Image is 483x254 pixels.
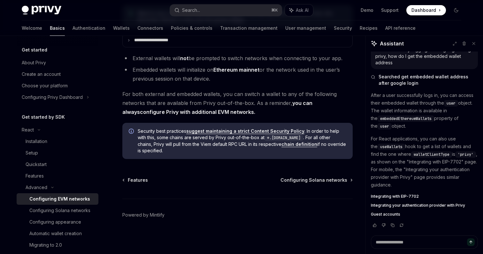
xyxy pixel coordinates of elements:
[128,177,148,183] span: Features
[371,194,419,199] span: Integrating with EIP-7702
[264,135,303,141] code: *.[DOMAIN_NAME]
[361,7,373,13] a: Demo
[122,90,353,116] span: For both external and embedded wallets, you can switch a wallet to any of the following networks ...
[458,152,473,157] span: 'privy'
[17,57,98,68] a: About Privy
[26,172,44,180] div: Features
[22,46,47,54] h5: Get started
[122,212,165,218] a: Powered by Mintlify
[171,20,212,36] a: Policies & controls
[285,20,326,36] a: User management
[467,238,475,246] button: Send message
[22,59,46,67] div: About Privy
[113,20,130,36] a: Wallets
[379,74,478,86] span: Searched get embedded wallet address after google login
[380,124,389,129] span: user
[371,212,400,217] span: Guest accounts
[22,20,42,36] a: Welcome
[122,65,353,83] li: Embedded wallets will initialize on or the network used in the user’s previous session on that de...
[371,135,478,189] p: For React applications, you can also use the hook to get a list of wallets and find the one where...
[26,138,47,145] div: Installation
[26,149,38,157] div: Setup
[22,70,61,78] div: Create an account
[26,184,47,191] div: Advanced
[22,126,34,134] div: React
[17,68,98,80] a: Create an account
[182,6,200,14] div: Search...
[17,136,98,147] a: Installation
[17,239,98,251] a: Migrating to 2.0
[22,82,68,90] div: Choose your platform
[213,67,259,73] strong: Ethereum mainnet
[137,20,163,36] a: Connectors
[375,47,473,66] div: after succesfully logging in with google using privy, how do I get the embedded wallet address
[138,128,346,154] span: Security best practices . In order to help with this, some chains are served by Privy out-of-the-...
[414,152,449,157] span: walletClientType
[123,177,148,183] a: Features
[280,177,352,183] a: Configuring Solana networks
[29,230,82,237] div: Automatic wallet creation
[17,170,98,182] a: Features
[17,147,98,159] a: Setup
[451,5,461,15] button: Toggle dark mode
[380,40,404,47] span: Assistant
[371,212,478,217] a: Guest accounts
[334,20,352,36] a: Security
[406,5,446,15] a: Dashboard
[73,20,105,36] a: Authentication
[371,74,478,86] button: Searched get embedded wallet address after google login
[22,113,65,121] h5: Get started by SDK
[140,109,254,115] a: configure Privy with additional EVM networks
[29,241,62,249] div: Migrating to 2.0
[371,91,478,130] p: After a user successfully logs in, you can access their embedded wallet through the object. The w...
[17,205,98,216] a: Configuring Solana networks
[17,193,98,205] a: Configuring EVM networks
[22,93,83,101] div: Configuring Privy Dashboard
[26,161,47,168] div: Quickstart
[385,20,416,36] a: API reference
[17,80,98,91] a: Choose your platform
[29,218,81,226] div: Configuring appearance
[380,144,402,149] span: useWallets
[186,128,304,134] a: suggest maintaining a strict Content Security Policy
[271,8,278,13] span: ⌘ K
[296,7,309,13] span: Ask AI
[17,216,98,228] a: Configuring appearance
[280,177,347,183] span: Configuring Solana networks
[180,55,188,61] strong: not
[281,141,317,147] a: chain definition
[22,6,61,15] img: dark logo
[411,7,436,13] span: Dashboard
[220,20,278,36] a: Transaction management
[380,116,432,121] span: embeddedEthereumWallets
[122,100,312,115] strong: you can always .
[371,203,465,208] span: Integrating your authentication provider with Privy
[29,207,90,214] div: Configuring Solana networks
[285,4,313,16] button: Ask AI
[371,203,478,208] a: Integrating your authentication provider with Privy
[17,159,98,170] a: Quickstart
[360,20,378,36] a: Recipes
[129,129,135,135] svg: Info
[17,228,98,239] a: Automatic wallet creation
[371,194,478,199] a: Integrating with EIP-7702
[29,195,90,203] div: Configuring EVM networks
[122,54,353,63] li: External wallets will be prompted to switch networks when connecting to your app.
[50,20,65,36] a: Basics
[381,7,399,13] a: Support
[447,101,456,106] span: user
[170,4,282,16] button: Search...⌘K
